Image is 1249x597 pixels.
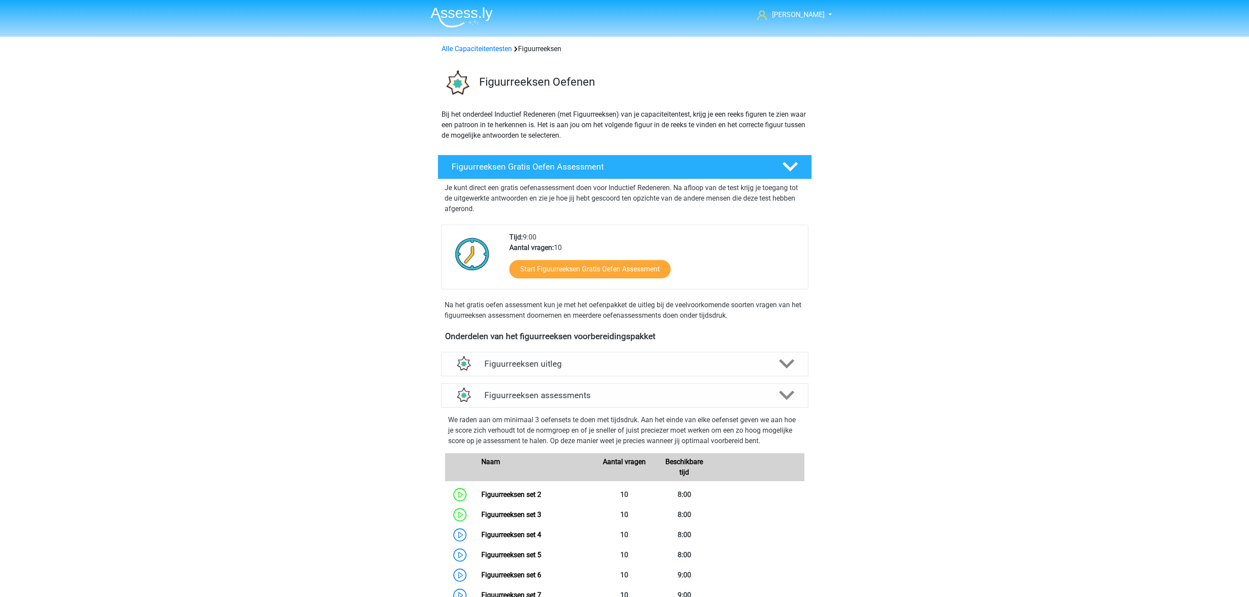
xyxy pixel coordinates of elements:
div: Figuurreeksen [438,44,811,54]
h4: Onderdelen van het figuurreeksen voorbereidingspakket [445,331,804,341]
a: Alle Capaciteitentesten [442,45,512,53]
div: 9:00 10 [503,232,807,289]
p: Je kunt direct een gratis oefenassessment doen voor Inductief Redeneren. Na afloop van de test kr... [445,183,805,214]
b: Aantal vragen: [509,243,554,252]
img: figuurreeksen uitleg [452,353,474,375]
img: figuurreeksen assessments [452,384,474,406]
a: Figuurreeksen set 4 [481,531,541,539]
div: Na het gratis oefen assessment kun je met het oefenpakket de uitleg bij de veelvoorkomende soorte... [441,300,808,321]
a: Start Figuurreeksen Gratis Oefen Assessment [509,260,671,278]
a: uitleg Figuurreeksen uitleg [438,352,812,376]
a: Figuurreeksen set 3 [481,510,541,519]
div: Beschikbare tijd [654,457,714,478]
a: assessments Figuurreeksen assessments [438,383,812,408]
b: Tijd: [509,233,523,241]
a: Figuurreeksen set 2 [481,490,541,499]
div: Aantal vragen [595,457,654,478]
p: We raden aan om minimaal 3 oefensets te doen met tijdsdruk. Aan het einde van elke oefenset geven... [448,415,801,446]
img: figuurreeksen [438,65,475,102]
h4: Figuurreeksen Gratis Oefen Assessment [452,162,768,172]
a: Figuurreeksen Gratis Oefen Assessment [434,155,815,179]
h4: Figuurreeksen assessments [484,390,765,400]
a: Figuurreeksen set 5 [481,551,541,559]
img: Klok [450,232,494,276]
p: Bij het onderdeel Inductief Redeneren (met Figuurreeksen) van je capaciteitentest, krijg je een r... [442,109,808,141]
h3: Figuurreeksen Oefenen [479,75,805,89]
span: [PERSON_NAME] [772,10,825,19]
h4: Figuurreeksen uitleg [484,359,765,369]
a: Figuurreeksen set 6 [481,571,541,579]
a: [PERSON_NAME] [754,10,825,20]
img: Assessly [431,7,493,28]
div: Naam [475,457,595,478]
